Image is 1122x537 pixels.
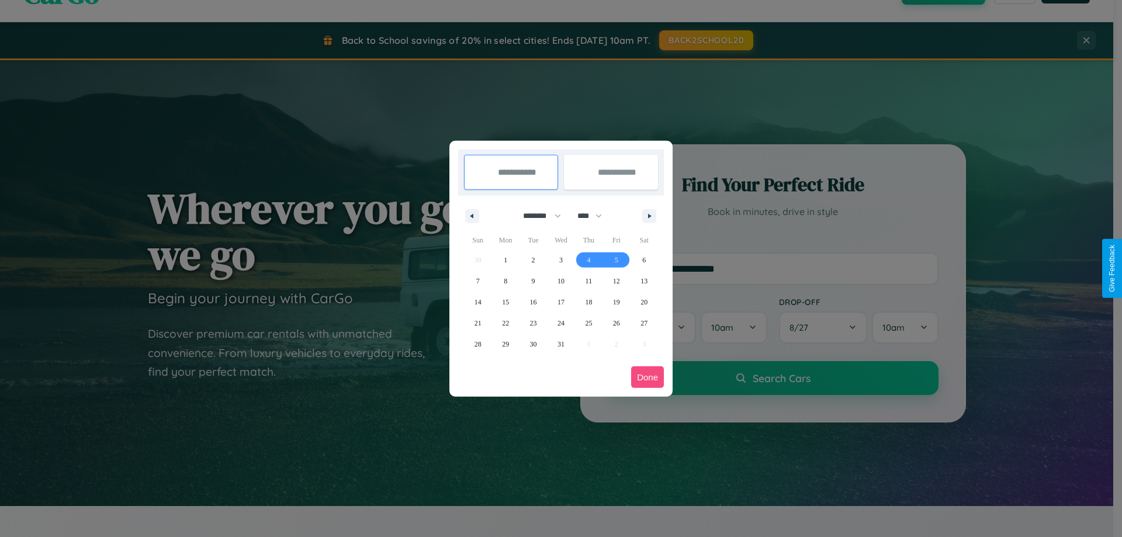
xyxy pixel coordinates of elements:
[613,271,620,292] span: 12
[602,313,630,334] button: 26
[504,250,507,271] span: 1
[520,334,547,355] button: 30
[491,292,519,313] button: 15
[585,292,592,313] span: 18
[575,271,602,292] button: 11
[464,334,491,355] button: 28
[520,231,547,250] span: Tue
[502,334,509,355] span: 29
[602,250,630,271] button: 5
[520,250,547,271] button: 2
[631,271,658,292] button: 13
[547,271,574,292] button: 10
[464,271,491,292] button: 7
[640,271,647,292] span: 13
[602,231,630,250] span: Fri
[586,271,593,292] span: 11
[491,313,519,334] button: 22
[587,250,590,271] span: 4
[557,292,565,313] span: 17
[475,334,482,355] span: 28
[640,313,647,334] span: 27
[502,313,509,334] span: 22
[602,271,630,292] button: 12
[575,292,602,313] button: 18
[532,250,535,271] span: 2
[547,313,574,334] button: 24
[613,313,620,334] span: 26
[491,271,519,292] button: 8
[491,334,519,355] button: 29
[557,334,565,355] span: 31
[464,313,491,334] button: 21
[631,231,658,250] span: Sat
[475,292,482,313] span: 14
[642,250,646,271] span: 6
[502,292,509,313] span: 15
[585,313,592,334] span: 25
[631,366,664,388] button: Done
[557,271,565,292] span: 10
[532,271,535,292] span: 9
[491,250,519,271] button: 1
[504,271,507,292] span: 8
[547,334,574,355] button: 31
[520,313,547,334] button: 23
[575,313,602,334] button: 25
[547,292,574,313] button: 17
[520,292,547,313] button: 16
[631,250,658,271] button: 6
[602,292,630,313] button: 19
[613,292,620,313] span: 19
[631,313,658,334] button: 27
[464,231,491,250] span: Sun
[491,231,519,250] span: Mon
[1108,245,1116,292] div: Give Feedback
[530,292,537,313] span: 16
[530,334,537,355] span: 30
[475,313,482,334] span: 21
[559,250,563,271] span: 3
[520,271,547,292] button: 9
[476,271,480,292] span: 7
[575,250,602,271] button: 4
[464,292,491,313] button: 14
[631,292,658,313] button: 20
[547,250,574,271] button: 3
[530,313,537,334] span: 23
[575,231,602,250] span: Thu
[557,313,565,334] span: 24
[640,292,647,313] span: 20
[547,231,574,250] span: Wed
[615,250,618,271] span: 5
